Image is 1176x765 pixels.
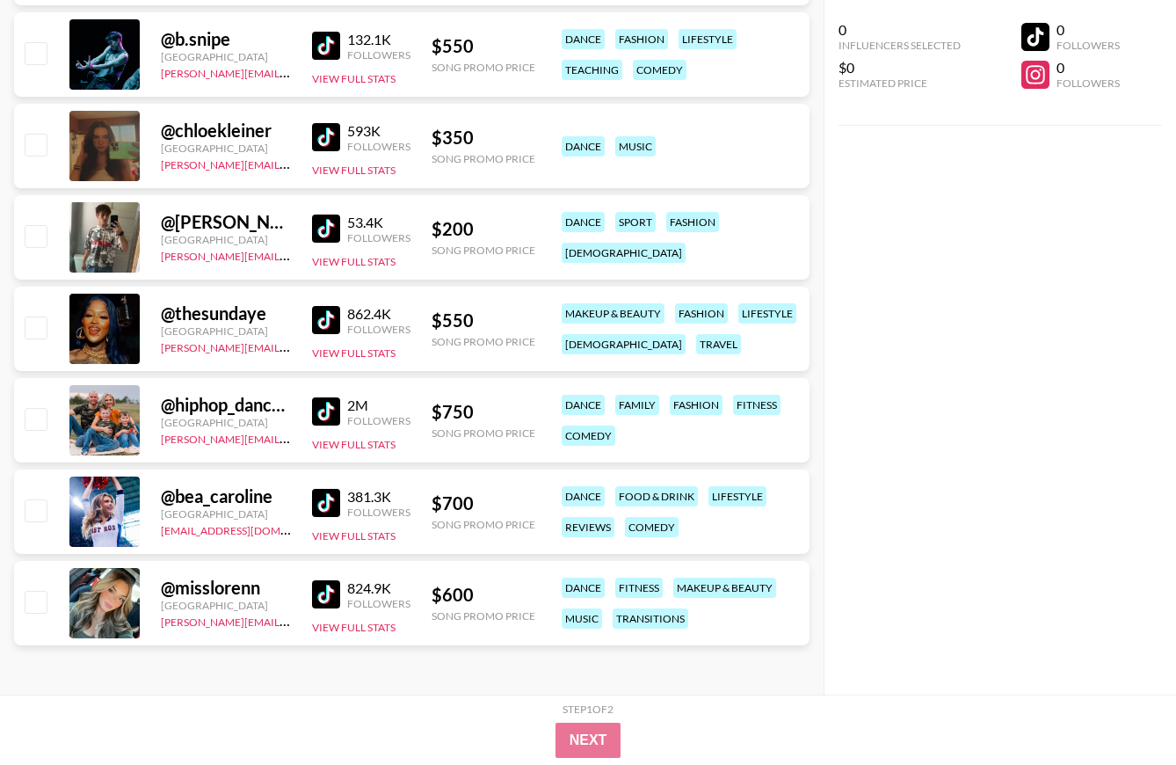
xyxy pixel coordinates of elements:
[161,63,421,80] a: [PERSON_NAME][EMAIL_ADDRESS][DOMAIN_NAME]
[347,579,410,597] div: 824.9K
[1056,76,1120,90] div: Followers
[615,136,656,157] div: music
[312,397,340,426] img: TikTok
[1056,39,1120,52] div: Followers
[347,305,410,323] div: 862.4K
[161,120,291,142] div: @ chloekleiner
[347,506,410,519] div: Followers
[161,416,291,429] div: [GEOGRAPHIC_DATA]
[432,127,535,149] div: $ 350
[432,426,535,440] div: Song Promo Price
[312,438,396,451] button: View Full Stats
[312,346,396,360] button: View Full Stats
[312,123,340,151] img: TikTok
[733,395,780,415] div: fitness
[161,485,291,507] div: @ bea_caroline
[1056,59,1120,76] div: 0
[161,612,505,629] a: [PERSON_NAME][EMAIL_ADDRESS][PERSON_NAME][DOMAIN_NAME]
[161,599,291,612] div: [GEOGRAPHIC_DATA]
[432,244,535,257] div: Song Promo Price
[562,608,602,629] div: music
[562,486,605,506] div: dance
[161,302,291,324] div: @ thesundaye
[562,578,605,598] div: dance
[347,122,410,140] div: 593K
[347,488,410,506] div: 381.3K
[562,395,605,415] div: dance
[708,486,766,506] div: lifestyle
[625,517,679,537] div: comedy
[432,35,535,57] div: $ 550
[1056,21,1120,39] div: 0
[563,703,613,716] div: Step 1 of 2
[633,60,686,80] div: comedy
[347,140,410,153] div: Followers
[696,334,741,354] div: travel
[675,303,728,324] div: fashion
[679,29,737,49] div: lifestyle
[161,521,338,537] a: [EMAIL_ADDRESS][DOMAIN_NAME]
[347,414,410,427] div: Followers
[347,397,410,414] div: 2M
[1088,677,1155,744] iframe: Drift Widget Chat Controller
[562,60,622,80] div: teaching
[161,394,291,416] div: @ hiphop_dancer06
[312,72,396,85] button: View Full Stats
[562,334,686,354] div: [DEMOGRAPHIC_DATA]
[161,142,291,155] div: [GEOGRAPHIC_DATA]
[161,246,505,263] a: [PERSON_NAME][EMAIL_ADDRESS][PERSON_NAME][DOMAIN_NAME]
[347,323,410,336] div: Followers
[312,489,340,517] img: TikTok
[666,212,719,232] div: fashion
[312,529,396,543] button: View Full Stats
[347,48,410,62] div: Followers
[432,609,535,623] div: Song Promo Price
[432,61,535,74] div: Song Promo Price
[670,395,722,415] div: fashion
[432,401,535,423] div: $ 750
[562,212,605,232] div: dance
[562,303,664,324] div: makeup & beauty
[555,723,621,758] button: Next
[615,212,656,232] div: sport
[562,517,614,537] div: reviews
[432,584,535,606] div: $ 600
[312,255,396,268] button: View Full Stats
[312,215,340,243] img: TikTok
[738,303,796,324] div: lifestyle
[838,21,961,39] div: 0
[347,597,410,610] div: Followers
[615,29,668,49] div: fashion
[312,32,340,60] img: TikTok
[838,76,961,90] div: Estimated Price
[312,306,340,334] img: TikTok
[615,578,663,598] div: fitness
[161,324,291,338] div: [GEOGRAPHIC_DATA]
[312,164,396,177] button: View Full Stats
[673,578,776,598] div: makeup & beauty
[161,233,291,246] div: [GEOGRAPHIC_DATA]
[432,218,535,240] div: $ 200
[312,580,340,608] img: TikTok
[347,31,410,48] div: 132.1K
[613,608,688,629] div: transitions
[838,39,961,52] div: Influencers Selected
[838,59,961,76] div: $0
[432,518,535,531] div: Song Promo Price
[432,152,535,165] div: Song Promo Price
[161,155,421,171] a: [PERSON_NAME][EMAIL_ADDRESS][DOMAIN_NAME]
[562,426,615,446] div: comedy
[161,507,291,521] div: [GEOGRAPHIC_DATA]
[161,429,421,446] a: [PERSON_NAME][EMAIL_ADDRESS][DOMAIN_NAME]
[161,28,291,50] div: @ b.snipe
[562,136,605,157] div: dance
[562,29,605,49] div: dance
[562,243,686,263] div: [DEMOGRAPHIC_DATA]
[432,310,535,331] div: $ 550
[347,214,410,231] div: 53.4K
[161,577,291,599] div: @ misslorenn
[161,338,421,354] a: [PERSON_NAME][EMAIL_ADDRESS][DOMAIN_NAME]
[615,486,698,506] div: food & drink
[312,621,396,634] button: View Full Stats
[347,231,410,244] div: Followers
